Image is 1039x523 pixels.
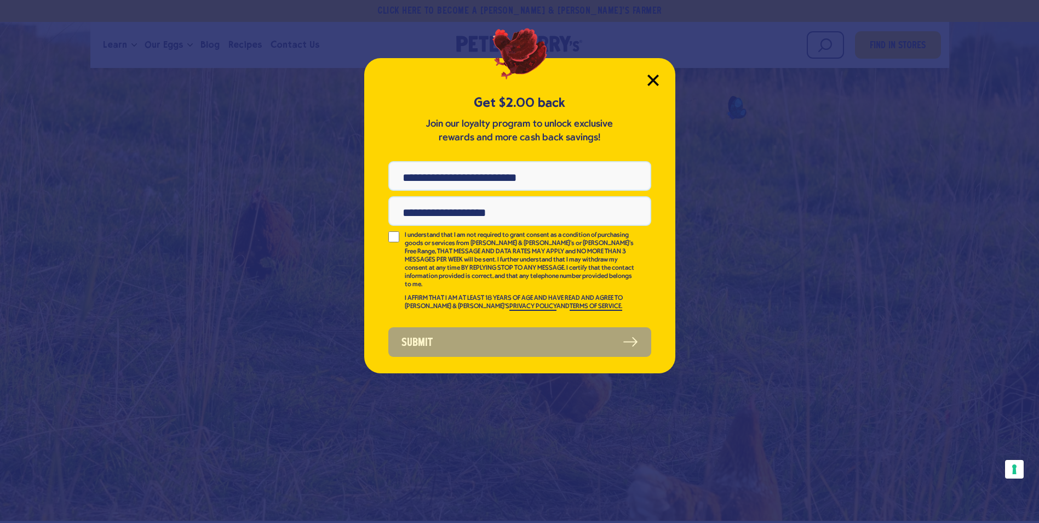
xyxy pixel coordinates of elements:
[424,117,616,145] p: Join our loyalty program to unlock exclusive rewards and more cash back savings!
[405,231,636,289] p: I understand that I am not required to grant consent as a condition of purchasing goods or servic...
[388,231,399,242] input: I understand that I am not required to grant consent as a condition of purchasing goods or servic...
[570,303,622,311] a: TERMS OF SERVICE.
[388,94,651,112] h5: Get $2.00 back
[405,294,636,311] p: I AFFIRM THAT I AM AT LEAST 18 YEARS OF AGE AND HAVE READ AND AGREE TO [PERSON_NAME] & [PERSON_NA...
[647,75,659,86] button: Close Modal
[509,303,556,311] a: PRIVACY POLICY
[1005,460,1024,479] button: Your consent preferences for tracking technologies
[388,327,651,357] button: Submit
